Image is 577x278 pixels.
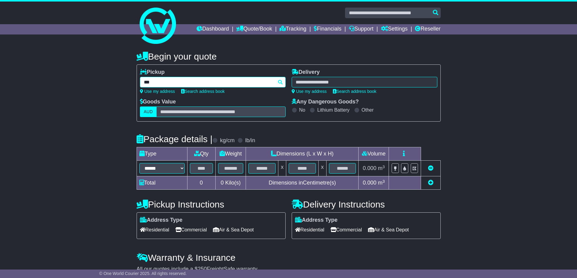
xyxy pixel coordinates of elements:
td: Dimensions in Centimetre(s) [246,176,359,190]
span: 250 [198,266,207,272]
label: Other [362,107,374,113]
label: AUD [140,106,157,117]
td: Total [137,176,187,190]
span: Commercial [175,225,207,234]
span: Residential [295,225,324,234]
a: Reseller [415,24,440,34]
a: Search address book [181,89,225,94]
a: Financials [314,24,341,34]
a: Remove this item [428,165,433,171]
td: 0 [187,176,215,190]
span: 0 [221,180,224,186]
span: Air & Sea Depot [368,225,409,234]
span: Air & Sea Depot [213,225,254,234]
label: Goods Value [140,99,176,105]
span: 0.000 [363,180,376,186]
h4: Pickup Instructions [137,199,286,209]
label: Address Type [140,217,183,224]
label: Lithium Battery [317,107,350,113]
label: No [299,107,305,113]
td: Kilo(s) [215,176,246,190]
a: Use my address [292,89,327,94]
h4: Package details | [137,134,213,144]
sup: 3 [383,179,385,184]
a: Support [349,24,373,34]
label: Pickup [140,69,165,76]
td: x [318,161,326,176]
a: Use my address [140,89,175,94]
td: x [278,161,286,176]
td: Weight [215,147,246,161]
typeahead: Please provide city [140,77,286,87]
a: Tracking [280,24,306,34]
a: Quote/Book [236,24,272,34]
td: Dimensions (L x W x H) [246,147,359,161]
a: Add new item [428,180,433,186]
sup: 3 [383,165,385,169]
label: Delivery [292,69,320,76]
span: m [378,165,385,171]
h4: Begin your quote [137,51,441,61]
div: All our quotes include a $ FreightSafe warranty. [137,266,441,273]
h4: Delivery Instructions [292,199,441,209]
a: Settings [381,24,408,34]
h4: Warranty & Insurance [137,253,441,263]
span: m [378,180,385,186]
label: Address Type [295,217,338,224]
span: Commercial [330,225,362,234]
label: Any Dangerous Goods? [292,99,359,105]
td: Type [137,147,187,161]
label: kg/cm [220,137,234,144]
td: Volume [359,147,389,161]
label: lb/in [245,137,255,144]
a: Dashboard [197,24,229,34]
span: 0.000 [363,165,376,171]
span: © One World Courier 2025. All rights reserved. [99,271,187,276]
td: Qty [187,147,215,161]
a: Search address book [333,89,376,94]
span: Residential [140,225,169,234]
